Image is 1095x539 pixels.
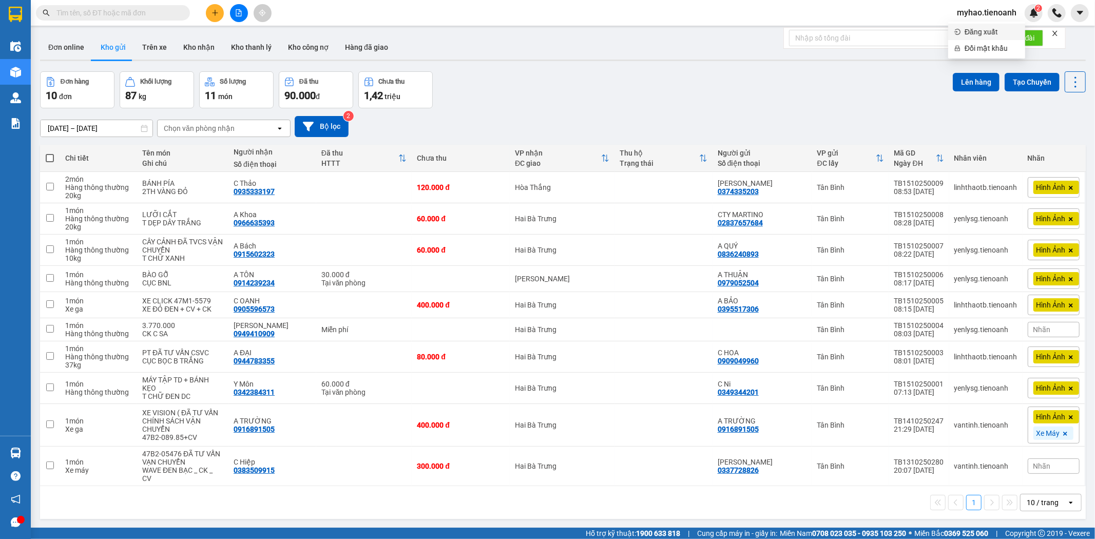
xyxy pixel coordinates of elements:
[234,160,311,168] div: Số điện thoại
[295,116,349,137] button: Bộ lọc
[142,279,223,287] div: CỤC BNL
[1027,497,1059,508] div: 10 / trang
[142,179,223,187] div: BÁNH PÍA
[515,384,609,392] div: Hai Bà Trưng
[417,421,505,429] div: 400.000 đ
[316,145,412,172] th: Toggle SortBy
[142,219,223,227] div: T DẸP DÂY TRẮNG
[894,271,944,279] div: TB1510250006
[894,159,936,167] div: Ngày ĐH
[142,238,223,254] div: CÂY CẢNH ĐÃ TVCS VẬN CHUYỂN
[276,124,284,132] svg: open
[142,450,223,466] div: 47B2-05476 ĐÃ TƯ VẤN VẠN CHUYỂN
[966,495,982,510] button: 1
[718,149,807,157] div: Người gửi
[515,462,609,470] div: Hai Bà Trưng
[718,159,807,167] div: Số điện thoại
[894,219,944,227] div: 08:28 [DATE]
[364,89,383,102] span: 1,42
[65,388,132,396] div: Hàng thông thường
[234,458,311,466] div: C Hiệp
[812,145,889,172] th: Toggle SortBy
[894,149,936,157] div: Mã GD
[40,71,114,108] button: Đơn hàng10đơn
[894,187,944,196] div: 08:53 [DATE]
[234,219,275,227] div: 0966635393
[954,45,960,51] span: lock
[894,297,944,305] div: TB1510250005
[909,531,912,535] span: ⚪️
[40,35,92,60] button: Đơn online
[142,210,223,219] div: LƯỠI CẮT
[817,462,884,470] div: Tân Bình
[515,159,601,167] div: ĐC giao
[234,148,311,156] div: Người nhận
[234,321,311,330] div: Ngọc Quý
[385,92,400,101] span: triệu
[1029,8,1039,17] img: icon-new-feature
[284,89,316,102] span: 90.000
[254,4,272,22] button: aim
[299,78,318,85] div: Đã thu
[894,380,944,388] div: TB1510250001
[817,183,884,191] div: Tân Bình
[718,250,759,258] div: 0836240893
[234,305,275,313] div: 0905596573
[944,529,988,537] strong: 0369 525 060
[1036,5,1040,12] span: 2
[65,215,132,223] div: Hàng thông thường
[205,89,216,102] span: 11
[65,458,132,466] div: 1 món
[620,149,699,157] div: Thu hộ
[1067,498,1075,507] svg: open
[321,271,407,279] div: 30.000 đ
[718,425,759,433] div: 0916891505
[1036,214,1066,223] span: Hình Ảnh
[316,92,320,101] span: đ
[718,357,759,365] div: 0909049960
[894,357,944,365] div: 08:01 [DATE]
[954,421,1017,429] div: vantinh.tienoanh
[259,9,266,16] span: aim
[954,353,1017,361] div: linhthaotb.tienoanh
[379,78,405,85] div: Chưa thu
[125,89,137,102] span: 87
[120,71,194,108] button: Khối lượng87kg
[65,361,132,369] div: 37 kg
[321,388,407,396] div: Tại văn phòng
[10,118,21,129] img: solution-icon
[65,466,132,474] div: Xe máy
[234,357,275,365] div: 0944783355
[65,206,132,215] div: 1 món
[894,388,944,396] div: 07:13 [DATE]
[65,321,132,330] div: 1 món
[343,111,354,121] sup: 2
[65,238,132,246] div: 1 món
[1075,8,1085,17] span: caret-down
[894,321,944,330] div: TB1510250004
[234,425,275,433] div: 0916891505
[417,183,505,191] div: 120.000 đ
[234,380,311,388] div: Y Môn
[954,246,1017,254] div: yenlysg.tienoanh
[515,183,609,191] div: Hòa Thắng
[142,376,223,392] div: MÁY TẬP TD + BÁNH KẸO
[718,466,759,474] div: 0337728826
[954,215,1017,223] div: yenlysg.tienoanh
[65,254,132,262] div: 10 kg
[894,210,944,219] div: TB1510250008
[1038,530,1045,537] span: copyright
[515,246,609,254] div: Hai Bà Trưng
[954,462,1017,470] div: vantinh.tienoanh
[636,529,680,537] strong: 1900 633 818
[1036,412,1066,421] span: Hình Ảnh
[175,35,223,60] button: Kho nhận
[235,9,242,16] span: file-add
[10,92,21,103] img: warehouse-icon
[417,301,505,309] div: 400.000 đ
[234,297,311,305] div: C OANH
[234,271,311,279] div: A TÔN
[142,149,223,157] div: Tên món
[11,494,21,504] span: notification
[1071,4,1089,22] button: caret-down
